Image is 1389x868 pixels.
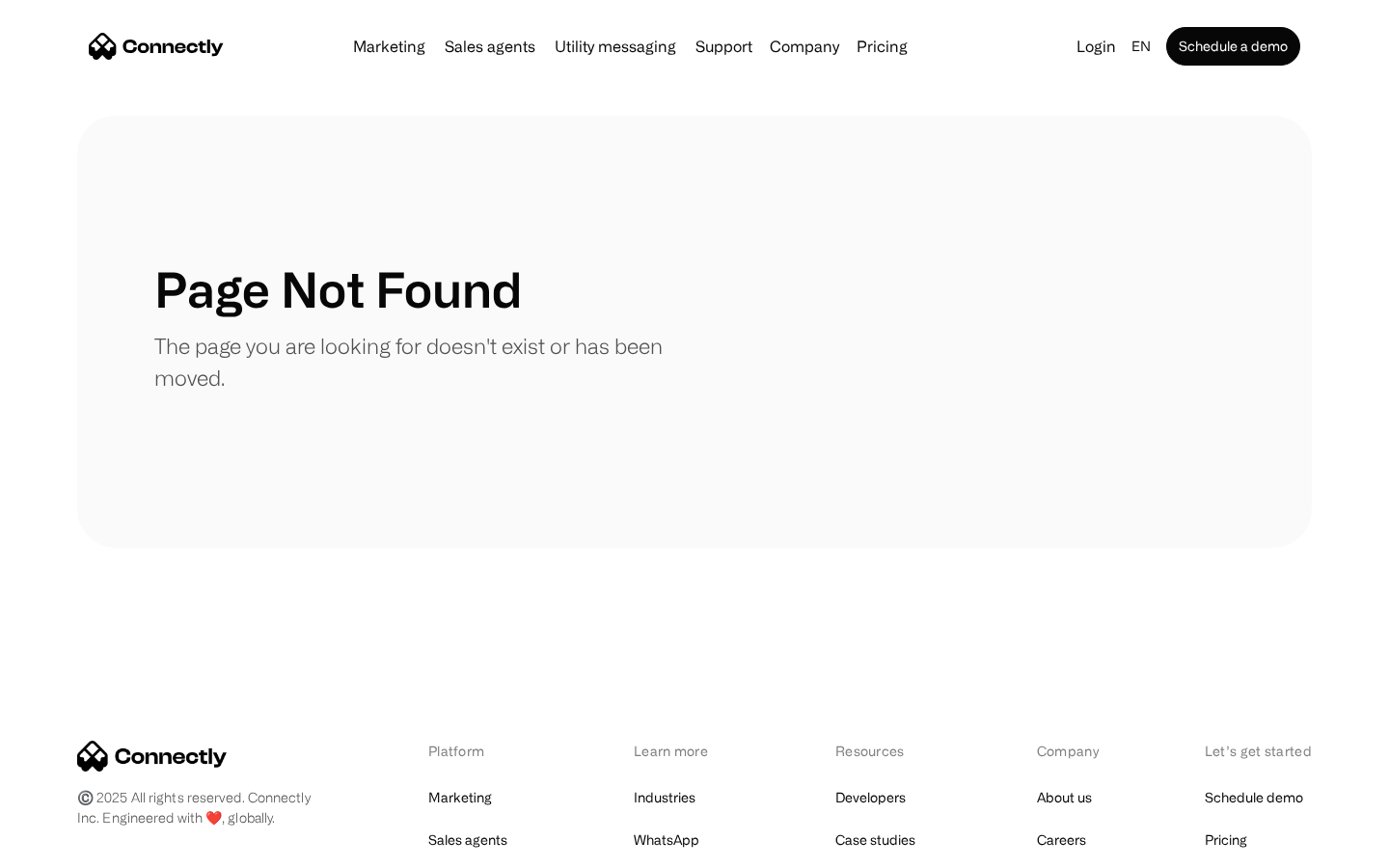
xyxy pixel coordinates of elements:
[1037,827,1086,854] a: Careers
[19,832,116,861] aside: Language selected: English
[345,39,433,54] a: Marketing
[688,39,760,54] a: Support
[428,741,533,761] div: Platform
[1205,784,1303,811] a: Schedule demo
[764,33,845,60] div: Company
[1205,827,1247,854] a: Pricing
[849,39,915,54] a: Pricing
[835,741,937,761] div: Resources
[770,33,839,60] div: Company
[547,39,684,54] a: Utility messaging
[428,827,507,854] a: Sales agents
[634,827,699,854] a: WhatsApp
[1205,741,1312,761] div: Let’s get started
[428,784,492,811] a: Marketing
[1037,741,1104,761] div: Company
[154,260,522,318] h1: Page Not Found
[835,827,915,854] a: Case studies
[89,32,224,61] a: home
[1037,784,1092,811] a: About us
[634,741,735,761] div: Learn more
[1166,27,1300,66] a: Schedule a demo
[154,330,694,393] p: The page you are looking for doesn't exist or has been moved.
[39,834,116,861] ul: Language list
[1069,33,1124,60] a: Login
[835,784,906,811] a: Developers
[437,39,543,54] a: Sales agents
[634,784,695,811] a: Industries
[1124,33,1162,60] div: en
[1131,33,1151,60] div: en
